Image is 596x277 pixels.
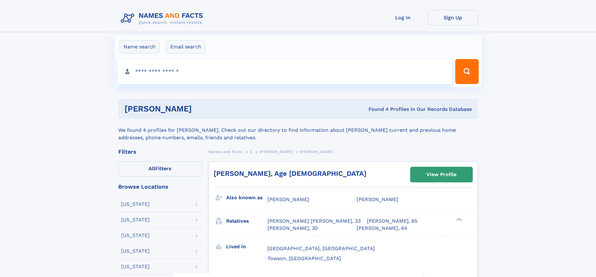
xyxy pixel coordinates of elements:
[118,149,202,155] div: Filters
[259,148,293,156] a: [PERSON_NAME]
[214,170,366,177] a: [PERSON_NAME], Age [DEMOGRAPHIC_DATA]
[367,218,417,225] a: [PERSON_NAME], 65
[267,218,361,225] a: [PERSON_NAME] [PERSON_NAME], 33
[267,245,375,251] span: [GEOGRAPHIC_DATA], [GEOGRAPHIC_DATA]
[300,150,334,154] span: [PERSON_NAME]
[149,166,155,171] span: All
[118,59,453,84] input: search input
[166,40,205,53] label: Email search
[259,150,293,154] span: [PERSON_NAME]
[121,249,150,254] div: [US_STATE]
[226,216,267,226] h3: Relatives
[121,202,150,207] div: [US_STATE]
[120,40,160,53] label: Name search
[267,255,341,261] span: Towson, [GEOGRAPHIC_DATA]
[267,225,318,232] a: [PERSON_NAME], 30
[118,10,208,27] img: Logo Names and Facts
[118,184,202,190] div: Browse Locations
[121,264,150,269] div: [US_STATE]
[118,119,478,141] div: We found 4 profiles for [PERSON_NAME]. Check out our directory to find information about [PERSON_...
[455,59,478,84] button: Search Button
[250,148,252,156] a: C
[121,217,150,222] div: [US_STATE]
[426,167,456,182] div: View Profile
[455,218,462,222] div: ❯
[428,10,478,25] a: Sign Up
[357,225,407,232] a: [PERSON_NAME], 64
[118,161,202,176] label: Filters
[226,192,267,203] h3: Also known as
[125,105,280,113] h1: [PERSON_NAME]
[208,148,243,156] a: Names and Facts
[226,241,267,252] h3: Lived in
[378,10,428,25] a: Log In
[121,233,150,238] div: [US_STATE]
[410,167,472,182] a: View Profile
[250,150,252,154] span: C
[357,196,398,202] span: [PERSON_NAME]
[280,106,472,113] div: Found 4 Profiles In Our Records Database
[267,196,309,202] span: [PERSON_NAME]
